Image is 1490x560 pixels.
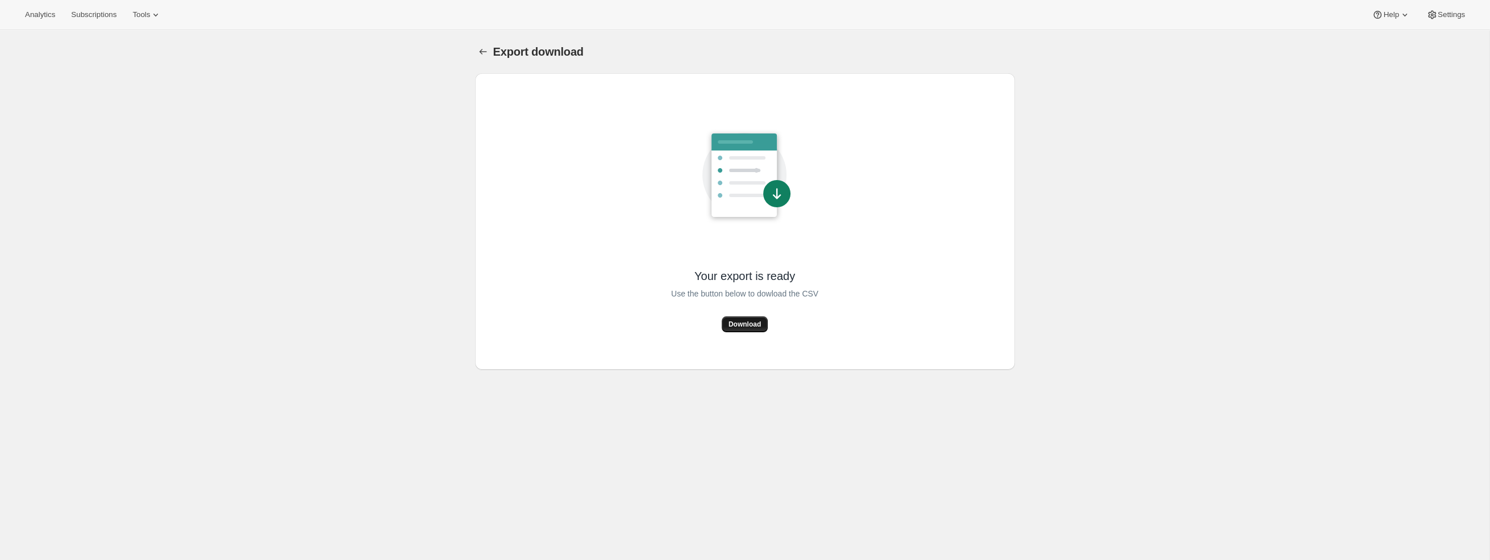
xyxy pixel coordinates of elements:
[25,10,55,19] span: Analytics
[729,320,761,329] span: Download
[1420,7,1472,23] button: Settings
[18,7,62,23] button: Analytics
[1383,10,1399,19] span: Help
[64,7,123,23] button: Subscriptions
[1438,10,1465,19] span: Settings
[475,44,491,60] button: Export download
[126,7,168,23] button: Tools
[1365,7,1417,23] button: Help
[694,269,795,283] span: Your export is ready
[71,10,116,19] span: Subscriptions
[722,316,768,332] button: Download
[132,10,150,19] span: Tools
[671,287,818,300] span: Use the button below to dowload the CSV
[493,45,584,58] span: Export download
